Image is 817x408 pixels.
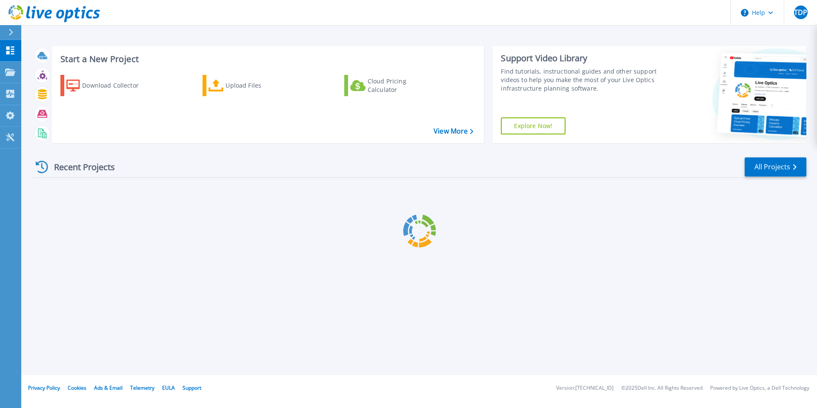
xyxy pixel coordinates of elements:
a: Upload Files [203,75,297,96]
div: Recent Projects [33,157,126,177]
h3: Start a New Project [60,54,473,64]
span: TDP [794,9,807,16]
a: All Projects [745,157,806,177]
a: Privacy Policy [28,384,60,391]
a: Ads & Email [94,384,123,391]
div: Support Video Library [501,53,661,64]
a: Explore Now! [501,117,566,134]
div: Download Collector [82,77,150,94]
div: Cloud Pricing Calculator [368,77,436,94]
li: © 2025 Dell Inc. All Rights Reserved [621,385,703,391]
a: Cookies [68,384,86,391]
a: View More [434,127,473,135]
a: Cloud Pricing Calculator [344,75,439,96]
li: Powered by Live Optics, a Dell Technology [710,385,809,391]
a: Download Collector [60,75,155,96]
a: Telemetry [130,384,154,391]
div: Find tutorials, instructional guides and other support videos to help you make the most of your L... [501,67,661,93]
a: Support [183,384,201,391]
div: Upload Files [226,77,294,94]
li: Version: [TECHNICAL_ID] [556,385,614,391]
a: EULA [162,384,175,391]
